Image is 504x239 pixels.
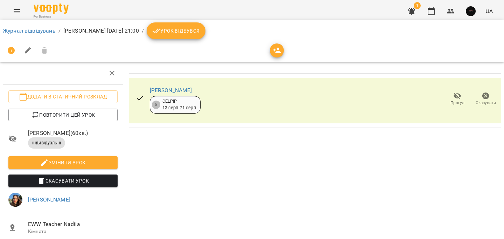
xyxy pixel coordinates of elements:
span: Урок відбувся [152,27,200,35]
a: [PERSON_NAME] [28,196,70,203]
span: Додати в статичний розклад [14,93,112,101]
button: Повторити цей урок [8,109,118,121]
button: Додати в статичний розклад [8,90,118,103]
img: Voopty Logo [34,4,69,14]
li: / [142,27,144,35]
button: Скасувати Урок [8,175,118,187]
nav: breadcrumb [3,22,501,39]
li: / [58,27,61,35]
span: Повторити цей урок [14,111,112,119]
p: [PERSON_NAME] [DATE] 21:00 [63,27,139,35]
div: CELPIP 13 серп - 21 серп [162,98,196,111]
span: UA [485,7,493,15]
button: Menu [8,3,25,20]
button: Скасувати [471,89,500,109]
p: Кімната [28,228,118,235]
span: For Business [34,14,69,19]
span: [PERSON_NAME] ( 60 хв. ) [28,129,118,137]
a: Журнал відвідувань [3,27,56,34]
span: індивідуальні [28,140,65,146]
button: Змінити урок [8,156,118,169]
button: UA [483,5,496,18]
span: Змінити урок [14,158,112,167]
span: Скасувати [476,100,496,106]
span: EWW Teacher Nadiia [28,220,118,228]
button: Прогул [443,89,471,109]
img: 5eed76f7bd5af536b626cea829a37ad3.jpg [466,6,476,16]
span: Прогул [450,100,464,106]
a: [PERSON_NAME] [150,87,192,94]
div: 5 [152,101,160,109]
button: Урок відбувся [147,22,205,39]
img: 11d839d777b43516e4e2c1a6df0945d0.jpeg [8,193,22,207]
span: 1 [414,2,421,9]
span: Скасувати Урок [14,177,112,185]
